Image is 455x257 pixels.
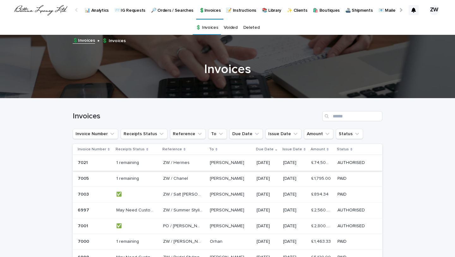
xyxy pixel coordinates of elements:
[311,222,332,229] p: £ 2,800.00
[73,36,95,44] a: 💲Invoices
[13,4,69,16] img: QrlGXtfQB20I3e430a3E
[209,146,214,153] p: To
[78,191,90,197] p: 7003
[265,129,301,139] button: Issue Date
[229,129,263,139] button: Due Date
[283,239,306,244] p: [DATE]
[78,238,90,244] p: 7000
[116,159,140,166] p: 1 remaining
[196,20,218,35] a: 💲 Invoices
[73,171,382,187] tr: 70057005 1 remaining1 remaining ZW / ChanelZW / Chanel [PERSON_NAME][PERSON_NAME] [DATE][DATE]£ 1...
[311,146,325,153] p: Amount
[163,206,204,213] p: ZW / Summer Styling
[336,129,363,139] button: Status
[73,186,382,202] tr: 70037003 ✅✅ ZW / Salt [PERSON_NAME]ZW / Salt [PERSON_NAME] [PERSON_NAME][PERSON_NAME] [DATE][DATE...
[78,159,89,166] p: 7021
[311,159,332,166] p: £ 74,500.00
[322,111,382,121] input: Search
[73,234,382,250] tr: 70007000 1 remaining1 remaining ZW / [PERSON_NAME]ZW / [PERSON_NAME] OrhanOrhan [DATE][DATE]£ 1,4...
[116,206,157,213] p: May Need Custom LI Receipt
[337,146,349,153] p: Status
[311,238,332,244] p: £ 1,463.33
[163,175,189,181] p: ZW / Chanel
[283,176,306,181] p: [DATE]
[337,239,367,244] p: PAID
[304,129,333,139] button: Amount
[283,223,306,229] p: [DATE]
[429,5,439,15] div: ZW
[257,192,278,197] p: [DATE]
[163,222,204,229] p: PO / Paige Jeans & Wardrobe Fee
[243,20,260,35] a: Deleted
[337,176,367,181] p: PAID
[73,218,382,234] tr: 70017001 ✅✅ PO / [PERSON_NAME] & Wardrobe FeePO / [PERSON_NAME] & Wardrobe Fee [PERSON_NAME][PERS...
[208,129,227,139] button: To
[163,191,204,197] p: ZW / Salt [PERSON_NAME]
[257,208,278,213] p: [DATE]
[116,222,123,229] p: ✅
[163,159,191,166] p: ZW / Hermes
[102,37,126,44] p: 💲 Invoices
[257,239,278,244] p: [DATE]
[116,175,140,181] p: 1 remaining
[210,206,246,213] p: [PERSON_NAME]
[337,208,367,213] p: AUTHORISED
[224,20,237,35] a: Voided
[283,208,306,213] p: [DATE]
[116,146,145,153] p: Receipts Status
[256,146,274,153] p: Due Date
[163,238,204,244] p: ZW / [PERSON_NAME]
[73,129,118,139] button: Invoice Number
[210,191,246,197] p: [PERSON_NAME]
[73,112,320,121] h1: Invoices
[337,192,367,197] p: PAID
[73,62,382,77] h1: Invoices
[337,160,367,166] p: AUTHORISED
[337,223,367,229] p: AUTHORISED
[282,146,302,153] p: Issue Date
[210,222,246,229] p: [PERSON_NAME]
[78,175,90,181] p: 7005
[73,155,382,171] tr: 70217021 1 remaining1 remaining ZW / HermesZW / Hermes [PERSON_NAME][PERSON_NAME] [DATE][DATE]£ 7...
[257,160,278,166] p: [DATE]
[210,175,246,181] p: [PERSON_NAME]
[170,129,206,139] button: Reference
[311,191,330,197] p: £ 894.34
[311,206,332,213] p: £ 2,560.00
[210,159,246,166] p: [PERSON_NAME]
[257,176,278,181] p: [DATE]
[283,160,306,166] p: [DATE]
[78,206,90,213] p: 6997
[283,192,306,197] p: [DATE]
[121,129,167,139] button: Receipts Status
[78,222,89,229] p: 7001
[73,202,382,218] tr: 69976997 May Need Custom LI ReceiptMay Need Custom LI Receipt ZW / Summer StylingZW / Summer Styl...
[116,238,140,244] p: 1 remaining
[257,223,278,229] p: [DATE]
[78,146,106,153] p: Invoice Number
[311,175,332,181] p: £ 1,795.00
[210,238,224,244] p: Orhan
[116,191,123,197] p: ✅
[162,146,182,153] p: Reference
